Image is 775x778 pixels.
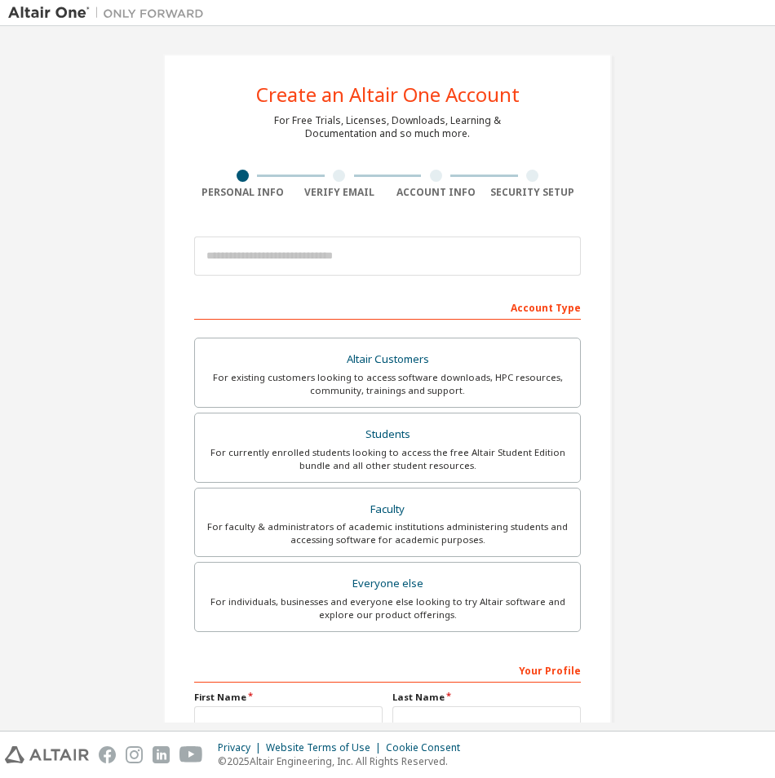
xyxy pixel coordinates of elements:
label: First Name [194,691,383,704]
div: Website Terms of Use [266,741,386,754]
div: Students [205,423,570,446]
div: Your Profile [194,656,581,683]
div: Altair Customers [205,348,570,371]
img: instagram.svg [126,746,143,763]
div: Account Info [387,186,485,199]
div: Everyone else [205,572,570,595]
div: Create an Altair One Account [256,85,520,104]
div: Cookie Consent [386,741,470,754]
div: Account Type [194,294,581,320]
p: © 2025 Altair Engineering, Inc. All Rights Reserved. [218,754,470,768]
div: Privacy [218,741,266,754]
img: facebook.svg [99,746,116,763]
img: altair_logo.svg [5,746,89,763]
div: Verify Email [291,186,388,199]
div: For Free Trials, Licenses, Downloads, Learning & Documentation and so much more. [274,114,501,140]
img: youtube.svg [179,746,203,763]
div: Security Setup [485,186,582,199]
div: For faculty & administrators of academic institutions administering students and accessing softwa... [205,520,570,546]
img: linkedin.svg [153,746,170,763]
div: Personal Info [194,186,291,199]
label: Last Name [392,691,581,704]
img: Altair One [8,5,212,21]
div: Faculty [205,498,570,521]
div: For individuals, businesses and everyone else looking to try Altair software and explore our prod... [205,595,570,621]
div: For existing customers looking to access software downloads, HPC resources, community, trainings ... [205,371,570,397]
div: For currently enrolled students looking to access the free Altair Student Edition bundle and all ... [205,446,570,472]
